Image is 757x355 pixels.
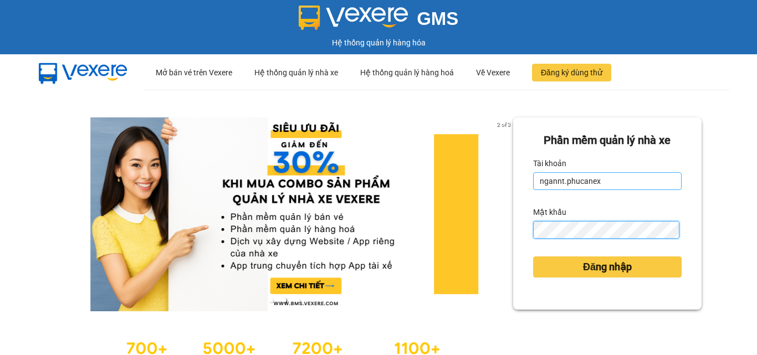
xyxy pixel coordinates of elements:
[55,117,71,311] button: previous slide / item
[494,117,513,132] p: 2 of 3
[533,221,679,239] input: Mật khẩu
[360,55,454,90] div: Hệ thống quản lý hàng hoá
[541,66,602,79] span: Đăng ký dùng thử
[282,298,287,302] li: slide item 2
[476,55,510,90] div: Về Vexere
[533,256,682,277] button: Đăng nhập
[533,132,682,149] div: Phần mềm quản lý nhà xe
[299,17,459,25] a: GMS
[269,298,273,302] li: slide item 1
[295,298,300,302] li: slide item 3
[417,8,458,29] span: GMS
[254,55,338,90] div: Hệ thống quản lý nhà xe
[532,64,611,81] button: Đăng ký dùng thử
[28,54,139,91] img: mbUUG5Q.png
[299,6,408,30] img: logo 2
[583,259,632,275] span: Đăng nhập
[498,117,513,311] button: next slide / item
[533,203,566,221] label: Mật khẩu
[533,172,682,190] input: Tài khoản
[156,55,232,90] div: Mở bán vé trên Vexere
[533,155,566,172] label: Tài khoản
[3,37,754,49] div: Hệ thống quản lý hàng hóa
